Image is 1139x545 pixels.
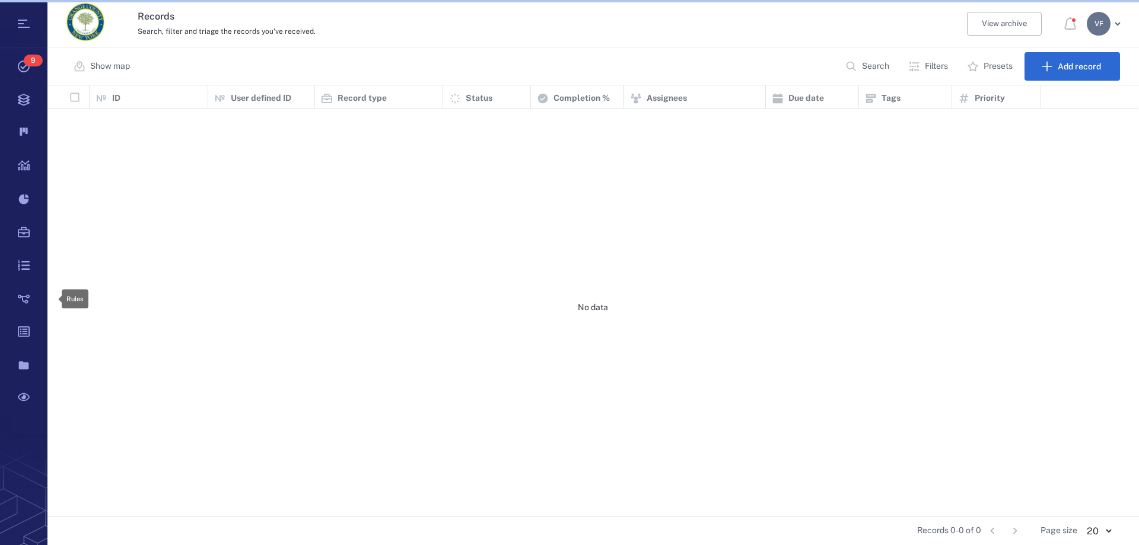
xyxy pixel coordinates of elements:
span: 9 [24,55,43,66]
p: Presets [984,60,1013,72]
a: Go home [66,3,104,45]
p: Completion % [553,93,610,104]
p: Status [466,93,492,104]
p: Assignees [647,93,687,104]
button: Search [838,52,899,81]
p: Due date [788,93,824,104]
button: VF [1087,12,1125,36]
div: V F [1087,12,1111,36]
span: Search, filter and triage the records you've received. [138,27,316,36]
p: Filters [925,60,948,72]
p: Search [862,60,889,72]
p: Show map [90,60,130,72]
button: Show map [66,52,139,81]
div: No data [47,109,1138,506]
img: Orange County Planning Department logo [66,3,104,41]
button: Filters [901,52,957,81]
div: 20 [1077,524,1120,538]
p: Tags [882,93,901,104]
p: Record type [338,93,387,104]
button: Presets [960,52,1022,81]
p: Priority [975,93,1005,104]
span: Page size [1041,525,1077,537]
p: ID [112,93,120,104]
nav: pagination navigation [981,521,1026,540]
div: Rules [66,292,84,306]
h3: Records [138,9,784,24]
button: View archive [967,12,1042,36]
button: Add record [1025,52,1120,81]
span: Records 0-0 of 0 [917,525,981,537]
p: User defined ID [231,93,291,104]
